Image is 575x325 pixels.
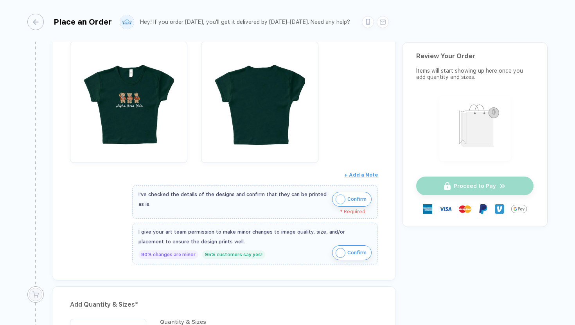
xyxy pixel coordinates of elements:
[344,169,378,181] button: + Add a Note
[344,172,378,178] span: + Add a Note
[140,19,350,25] div: Hey! If you order [DATE], you'll get it delivered by [DATE]–[DATE]. Need any help?
[138,227,372,246] div: I give your art team permission to make minor changes to image quality, size, and/or placement to...
[202,250,265,259] div: 95% customers say yes!
[138,209,365,214] div: * Required
[459,203,471,215] img: master-card
[347,246,367,259] span: Confirm
[347,193,367,205] span: Confirm
[423,204,432,214] img: express
[70,298,378,311] div: Add Quantity & Sizes
[416,52,534,60] div: Review Your Order
[478,204,488,214] img: Paypal
[138,250,198,259] div: 80% changes are minor
[336,195,345,204] img: icon
[416,68,534,80] div: Items will start showing up here once you add quantity and sizes.
[120,15,134,29] img: user profile
[332,192,372,207] button: iconConfirm
[443,99,507,156] img: shopping_bag.png
[160,319,378,325] div: Quantity & Sizes
[336,248,345,258] img: icon
[138,189,328,209] div: I've checked the details of the designs and confirm that they can be printed as is.
[205,45,314,155] img: 4814e5e6-6a59-4d9e-a992-0ee6061893e3_nt_back_1757382743785.jpg
[511,201,527,217] img: GPay
[439,203,452,215] img: visa
[332,245,372,260] button: iconConfirm
[54,17,112,27] div: Place an Order
[74,45,183,155] img: 4814e5e6-6a59-4d9e-a992-0ee6061893e3_nt_front_1757382743782.jpg
[495,204,504,214] img: Venmo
